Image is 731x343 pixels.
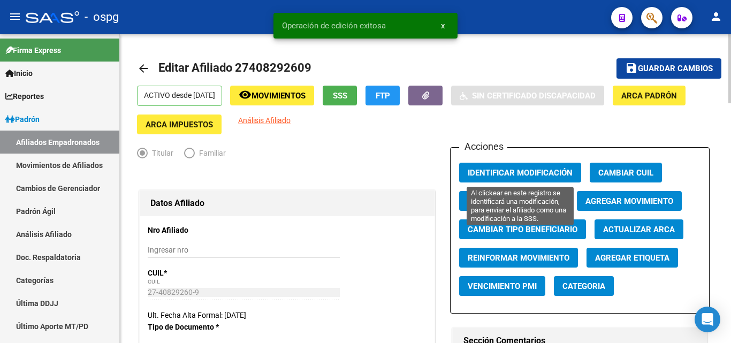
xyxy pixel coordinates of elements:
[230,86,314,105] button: Movimientos
[451,86,604,105] button: Sin Certificado Discapacidad
[459,191,568,211] button: Cambiar Gerenciador
[695,307,720,332] div: Open Intercom Messenger
[333,91,347,101] span: SSS
[150,195,424,212] h1: Datos Afiliado
[595,219,683,239] button: Actualizar ARCA
[148,321,231,333] p: Tipo de Documento *
[472,91,596,101] span: Sin Certificado Discapacidad
[9,10,21,23] mat-icon: menu
[625,62,638,74] mat-icon: save
[638,64,713,74] span: Guardar cambios
[5,90,44,102] span: Reportes
[616,58,721,78] button: Guardar cambios
[148,147,173,159] span: Titular
[468,225,577,234] span: Cambiar Tipo Beneficiario
[468,168,573,178] span: Identificar Modificación
[148,267,231,279] p: CUIL
[554,276,614,296] button: Categoria
[148,309,427,321] div: Ult. Fecha Alta Formal: [DATE]
[252,91,306,101] span: Movimientos
[459,276,545,296] button: Vencimiento PMI
[137,86,222,106] p: ACTIVO desde [DATE]
[323,86,357,105] button: SSS
[613,86,686,105] button: ARCA Padrón
[587,248,678,268] button: Agregar Etiqueta
[137,151,237,159] mat-radio-group: Elija una opción
[158,61,311,74] span: Editar Afiliado 27408292609
[459,139,507,154] h3: Acciones
[5,44,61,56] span: Firma Express
[468,281,537,291] span: Vencimiento PMI
[603,225,675,234] span: Actualizar ARCA
[562,281,605,291] span: Categoria
[146,120,213,129] span: ARCA Impuestos
[459,248,578,268] button: Reinformar Movimiento
[376,91,390,101] span: FTP
[585,196,673,206] span: Agregar Movimiento
[468,253,569,263] span: Reinformar Movimiento
[621,91,677,101] span: ARCA Padrón
[468,196,560,206] span: Cambiar Gerenciador
[598,168,653,178] span: Cambiar CUIL
[365,86,400,105] button: FTP
[577,191,682,211] button: Agregar Movimiento
[238,116,291,125] span: Análisis Afiliado
[282,20,386,31] span: Operación de edición exitosa
[148,224,231,236] p: Nro Afiliado
[595,253,669,263] span: Agregar Etiqueta
[195,147,226,159] span: Familiar
[441,21,445,31] span: x
[137,62,150,75] mat-icon: arrow_back
[5,113,40,125] span: Padrón
[239,88,252,101] mat-icon: remove_red_eye
[590,163,662,182] button: Cambiar CUIL
[459,219,586,239] button: Cambiar Tipo Beneficiario
[85,5,119,29] span: - ospg
[5,67,33,79] span: Inicio
[137,115,222,134] button: ARCA Impuestos
[710,10,722,23] mat-icon: person
[459,163,581,182] button: Identificar Modificación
